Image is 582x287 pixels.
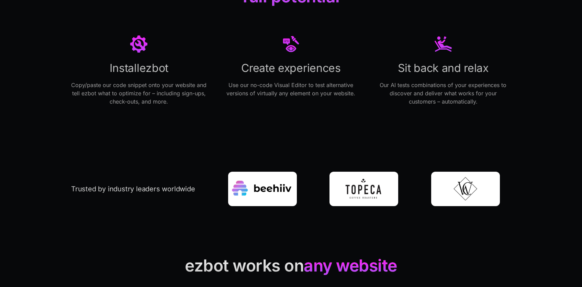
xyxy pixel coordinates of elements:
[71,81,207,106] p: Copy/paste our code snippet onto your website and tell ezbot what to optimize for – including sig...
[71,61,207,75] h3: Install
[223,61,359,75] h3: Create experiences
[329,172,398,206] img: Topeca Coffee Roasters Logo
[71,184,195,194] h2: Trusted by industry leaders worldwide
[223,81,359,97] p: Use our no-code Visual Editor to test alternative versions of virtually any element on your website.
[304,256,397,277] span: any website
[228,172,297,206] img: Beehiiv Logo
[375,61,511,75] h3: Sit back and relax
[431,172,500,206] img: WalkingCanes.com Logo
[71,256,511,277] h2: ezbot works on
[139,61,168,75] span: ezbot
[375,81,511,106] p: Our AI tests combinations of your experiences to discover and deliver what works for your custome...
